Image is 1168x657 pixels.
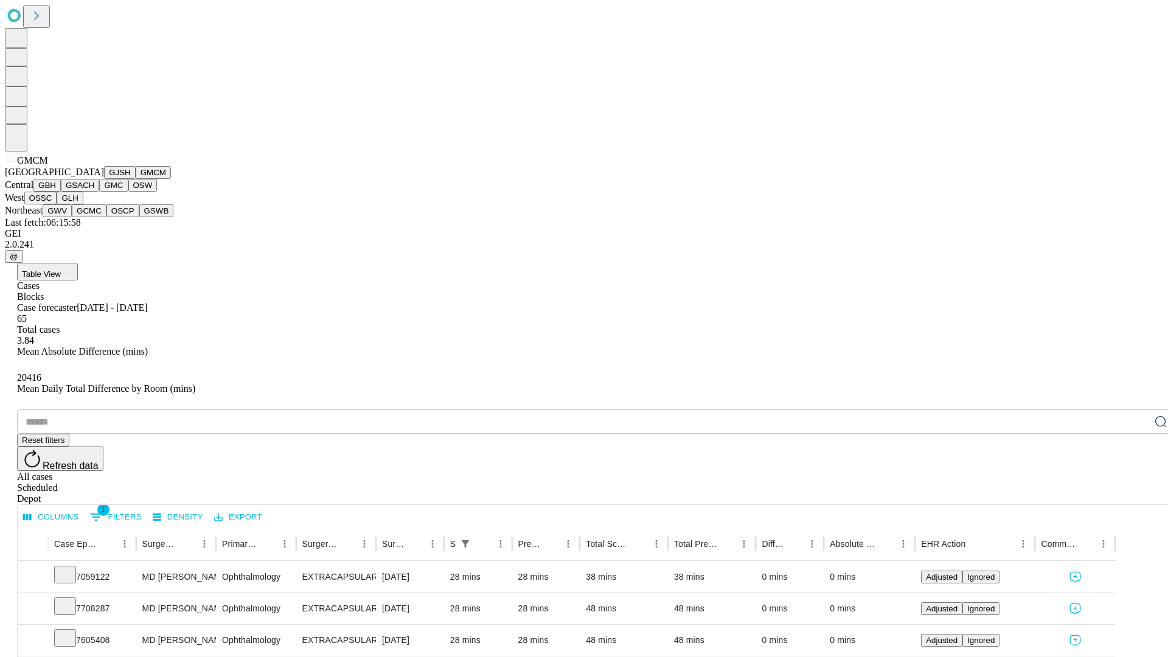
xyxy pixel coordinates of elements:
[5,167,104,177] span: [GEOGRAPHIC_DATA]
[211,508,265,527] button: Export
[450,625,506,656] div: 28 mins
[97,504,109,516] span: 1
[586,593,662,624] div: 48 mins
[54,593,130,624] div: 7708287
[5,250,23,263] button: @
[457,535,474,552] button: Show filters
[967,604,995,613] span: Ignored
[43,204,72,217] button: GWV
[926,572,958,582] span: Adjusted
[830,539,877,549] div: Absolute Difference
[302,625,370,656] div: EXTRACAPSULAR CATARACT REMOVAL WITH [MEDICAL_DATA]
[382,561,438,593] div: [DATE]
[804,535,821,552] button: Menu
[5,192,24,203] span: West
[830,625,909,656] div: 0 mins
[99,179,128,192] button: GMC
[518,561,574,593] div: 28 mins
[424,535,441,552] button: Menu
[24,567,42,588] button: Expand
[222,561,290,593] div: Ophthalmology
[762,593,818,624] div: 0 mins
[921,571,962,583] button: Adjusted
[128,179,158,192] button: OSW
[302,593,370,624] div: EXTRACAPSULAR CATARACT REMOVAL WITH [MEDICAL_DATA]
[492,535,509,552] button: Menu
[17,302,77,313] span: Case forecaster
[382,539,406,549] div: Surgery Date
[787,535,804,552] button: Sort
[518,539,542,549] div: Predicted In Room Duration
[962,634,999,647] button: Ignored
[5,228,1163,239] div: GEI
[926,636,958,645] span: Adjusted
[648,535,665,552] button: Menu
[276,535,293,552] button: Menu
[457,535,474,552] div: 1 active filter
[762,539,785,549] div: Difference
[356,535,373,552] button: Menu
[718,535,735,552] button: Sort
[17,434,69,447] button: Reset filters
[962,602,999,615] button: Ignored
[87,507,145,527] button: Show filters
[878,535,895,552] button: Sort
[61,179,99,192] button: GSACH
[104,166,136,179] button: GJSH
[921,602,962,615] button: Adjusted
[17,372,41,383] span: 20416
[762,625,818,656] div: 0 mins
[136,166,171,179] button: GMCM
[1041,539,1076,549] div: Comments
[222,593,290,624] div: Ophthalmology
[72,204,106,217] button: GCMC
[735,535,753,552] button: Menu
[475,535,492,552] button: Sort
[962,571,999,583] button: Ignored
[921,634,962,647] button: Adjusted
[20,508,82,527] button: Select columns
[142,561,210,593] div: MD [PERSON_NAME]
[407,535,424,552] button: Sort
[142,539,178,549] div: Surgeon Name
[5,239,1163,250] div: 2.0.241
[77,302,147,313] span: [DATE] - [DATE]
[5,217,81,228] span: Last fetch: 06:15:58
[142,625,210,656] div: MD [PERSON_NAME]
[22,436,64,445] span: Reset filters
[830,593,909,624] div: 0 mins
[17,383,195,394] span: Mean Daily Total Difference by Room (mins)
[17,263,78,280] button: Table View
[43,461,99,471] span: Refresh data
[17,155,48,165] span: GMCM
[179,535,196,552] button: Sort
[450,561,506,593] div: 28 mins
[116,535,133,552] button: Menu
[967,636,995,645] span: Ignored
[259,535,276,552] button: Sort
[762,561,818,593] div: 0 mins
[54,561,130,593] div: 7059122
[24,630,42,652] button: Expand
[926,604,958,613] span: Adjusted
[150,508,206,527] button: Density
[967,572,995,582] span: Ignored
[24,599,42,620] button: Expand
[222,539,257,549] div: Primary Service
[302,539,338,549] div: Surgery Name
[518,625,574,656] div: 28 mins
[17,346,148,356] span: Mean Absolute Difference (mins)
[631,535,648,552] button: Sort
[24,192,57,204] button: OSSC
[106,204,139,217] button: OSCP
[921,539,965,549] div: EHR Action
[674,593,750,624] div: 48 mins
[142,593,210,624] div: MD [PERSON_NAME]
[57,192,83,204] button: GLH
[586,625,662,656] div: 48 mins
[99,535,116,552] button: Sort
[10,252,18,261] span: @
[450,539,456,549] div: Scheduled In Room Duration
[222,625,290,656] div: Ophthalmology
[967,535,984,552] button: Sort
